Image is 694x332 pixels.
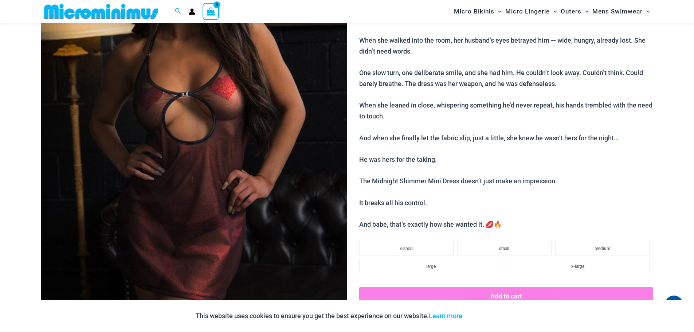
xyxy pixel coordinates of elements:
[429,312,462,320] a: Learn more
[494,2,502,21] span: Menu Toggle
[359,259,502,273] li: large
[451,1,653,22] nav: Site Navigation
[559,2,591,21] a: OutersMenu ToggleMenu Toggle
[581,2,589,21] span: Menu Toggle
[505,2,550,21] span: Micro Lingerie
[555,241,650,255] li: medium
[571,264,584,269] span: x-large
[175,7,181,16] a: Search icon link
[550,2,557,21] span: Menu Toggle
[359,287,653,305] button: Add to cart
[426,264,436,269] span: large
[506,259,649,273] li: x-large
[591,2,652,21] a: Mens SwimwearMenu ToggleMenu Toggle
[400,246,413,251] span: x-small
[452,2,503,21] a: Micro BikinisMenu ToggleMenu Toggle
[196,310,462,321] p: This website uses cookies to ensure you get the best experience on our website.
[203,3,219,20] a: View Shopping Cart, empty
[454,2,494,21] span: Micro Bikinis
[457,241,552,255] li: small
[359,241,454,255] li: x-small
[561,2,581,21] span: Outers
[189,8,195,15] a: Account icon link
[643,2,650,21] span: Menu Toggle
[503,2,559,21] a: Micro LingerieMenu ToggleMenu Toggle
[41,3,161,20] img: MM SHOP LOGO FLAT
[468,307,499,325] button: Accept
[592,2,643,21] span: Mens Swimwear
[595,246,610,251] span: medium
[499,246,509,251] span: small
